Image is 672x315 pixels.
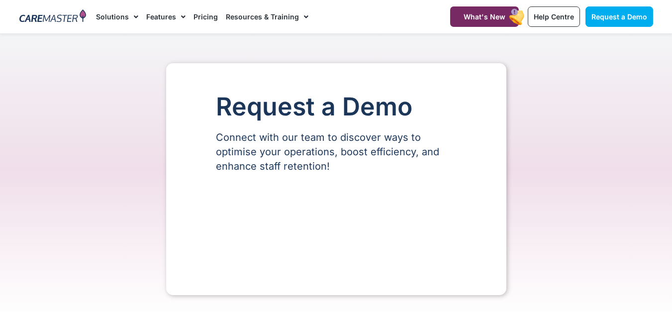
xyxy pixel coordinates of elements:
iframe: Form 0 [216,191,457,265]
a: Help Centre [528,6,580,27]
img: CareMaster Logo [19,9,87,24]
span: Request a Demo [591,12,647,21]
p: Connect with our team to discover ways to optimise your operations, boost efficiency, and enhance... [216,130,457,174]
h1: Request a Demo [216,93,457,120]
a: What's New [450,6,519,27]
span: What's New [464,12,505,21]
span: Help Centre [534,12,574,21]
a: Request a Demo [585,6,653,27]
